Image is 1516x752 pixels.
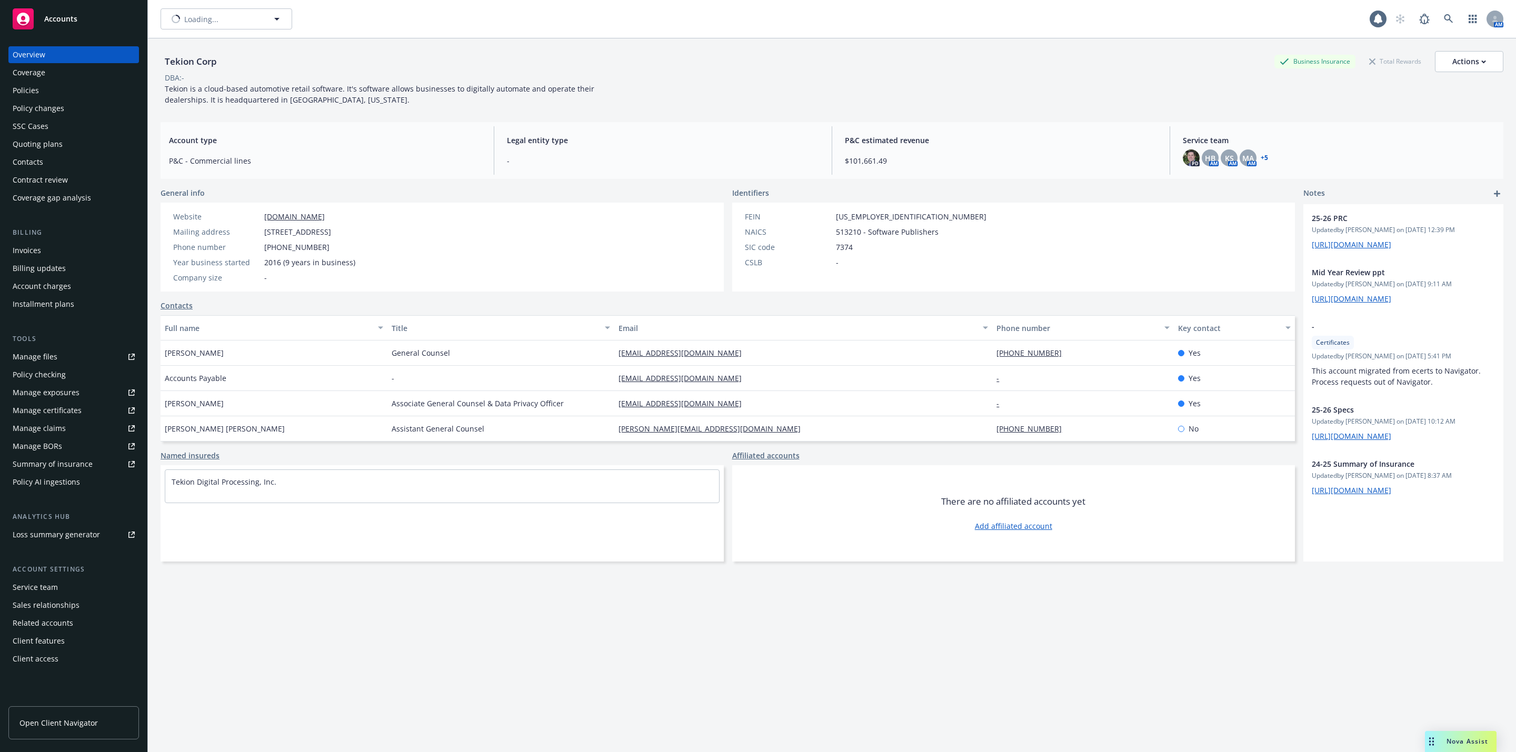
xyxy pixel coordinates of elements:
[8,64,139,81] a: Coverage
[161,300,193,311] a: Contacts
[996,424,1070,434] a: [PHONE_NUMBER]
[173,226,260,237] div: Mailing address
[13,615,73,631] div: Related accounts
[13,633,65,649] div: Client features
[8,278,139,295] a: Account charges
[13,384,79,401] div: Manage exposures
[161,315,387,340] button: Full name
[8,227,139,238] div: Billing
[1189,347,1201,358] span: Yes
[1312,417,1495,426] span: Updated by [PERSON_NAME] on [DATE] 10:12 AM
[619,424,809,434] a: [PERSON_NAME][EMAIL_ADDRESS][DOMAIN_NAME]
[619,323,976,334] div: Email
[1312,321,1468,332] span: -
[1205,153,1215,164] span: HB
[1174,315,1295,340] button: Key contact
[264,212,325,222] a: [DOMAIN_NAME]
[996,348,1070,358] a: [PHONE_NUMBER]
[8,420,139,437] a: Manage claims
[13,154,43,171] div: Contacts
[184,14,218,25] span: Loading...
[13,526,100,543] div: Loss summary generator
[13,579,58,596] div: Service team
[1312,213,1468,224] span: 25-26 PRC
[13,597,79,614] div: Sales relationships
[996,323,1158,334] div: Phone number
[996,373,1008,383] a: -
[1312,267,1468,278] span: Mid Year Review ppt
[619,348,750,358] a: [EMAIL_ADDRESS][DOMAIN_NAME]
[1274,55,1355,68] div: Business Insurance
[13,296,74,313] div: Installment plans
[1303,313,1503,396] div: -CertificatesUpdatedby [PERSON_NAME] on [DATE] 5:41 PMThis account migrated from ecerts to Naviga...
[392,347,450,358] span: General Counsel
[13,456,93,473] div: Summary of insurance
[13,136,63,153] div: Quoting plans
[8,456,139,473] a: Summary of insurance
[8,384,139,401] a: Manage exposures
[836,226,939,237] span: 513210 - Software Publishers
[941,495,1085,508] span: There are no affiliated accounts yet
[1303,187,1325,200] span: Notes
[165,423,285,434] span: [PERSON_NAME] [PERSON_NAME]
[507,135,819,146] span: Legal entity type
[836,211,986,222] span: [US_EMPLOYER_IDENTIFICATION_NUMBER]
[507,155,819,166] span: -
[1312,366,1483,387] span: This account migrated from ecerts to Navigator. Process requests out of Navigator.
[1261,155,1268,161] a: +5
[1364,55,1427,68] div: Total Rewards
[1312,294,1391,304] a: [URL][DOMAIN_NAME]
[264,272,267,283] span: -
[836,242,853,253] span: 7374
[1312,225,1495,235] span: Updated by [PERSON_NAME] on [DATE] 12:39 PM
[1312,431,1391,441] a: [URL][DOMAIN_NAME]
[8,172,139,188] a: Contract review
[13,189,91,206] div: Coverage gap analysis
[13,420,66,437] div: Manage claims
[975,520,1052,532] a: Add affiliated account
[614,315,992,340] button: Email
[44,15,77,23] span: Accounts
[161,450,220,461] a: Named insureds
[745,211,832,222] div: FEIN
[8,526,139,543] a: Loss summary generator
[1312,471,1495,480] span: Updated by [PERSON_NAME] on [DATE] 8:37 AM
[392,398,564,409] span: Associate General Counsel & Data Privacy Officer
[8,615,139,631] a: Related accounts
[8,597,139,614] a: Sales relationships
[836,257,839,268] span: -
[13,438,62,455] div: Manage BORs
[13,650,58,667] div: Client access
[387,315,614,340] button: Title
[8,100,139,117] a: Policy changes
[173,257,260,268] div: Year business started
[8,136,139,153] a: Quoting plans
[161,55,221,68] div: Tekion Corp
[845,155,1157,166] span: $101,661.49
[264,226,331,237] span: [STREET_ADDRESS]
[8,579,139,596] a: Service team
[165,84,596,105] span: Tekion is a cloud-based automotive retail software. It's software allows businesses to digitally ...
[172,477,276,487] a: Tekion Digital Processing, Inc.
[173,242,260,253] div: Phone number
[165,373,226,384] span: Accounts Payable
[1312,458,1468,469] span: 24-25 Summary of Insurance
[1303,450,1503,504] div: 24-25 Summary of InsuranceUpdatedby [PERSON_NAME] on [DATE] 8:37 AM[URL][DOMAIN_NAME]
[8,260,139,277] a: Billing updates
[1447,737,1488,746] span: Nova Assist
[8,154,139,171] a: Contacts
[1438,8,1459,29] a: Search
[1225,153,1234,164] span: KS
[173,211,260,222] div: Website
[1425,731,1497,752] button: Nova Assist
[1316,338,1350,347] span: Certificates
[1414,8,1435,29] a: Report a Bug
[1183,135,1495,146] span: Service team
[165,398,224,409] span: [PERSON_NAME]
[732,187,769,198] span: Identifiers
[8,118,139,135] a: SSC Cases
[165,72,184,83] div: DBA: -
[13,82,39,99] div: Policies
[8,334,139,344] div: Tools
[8,474,139,490] a: Policy AI ingestions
